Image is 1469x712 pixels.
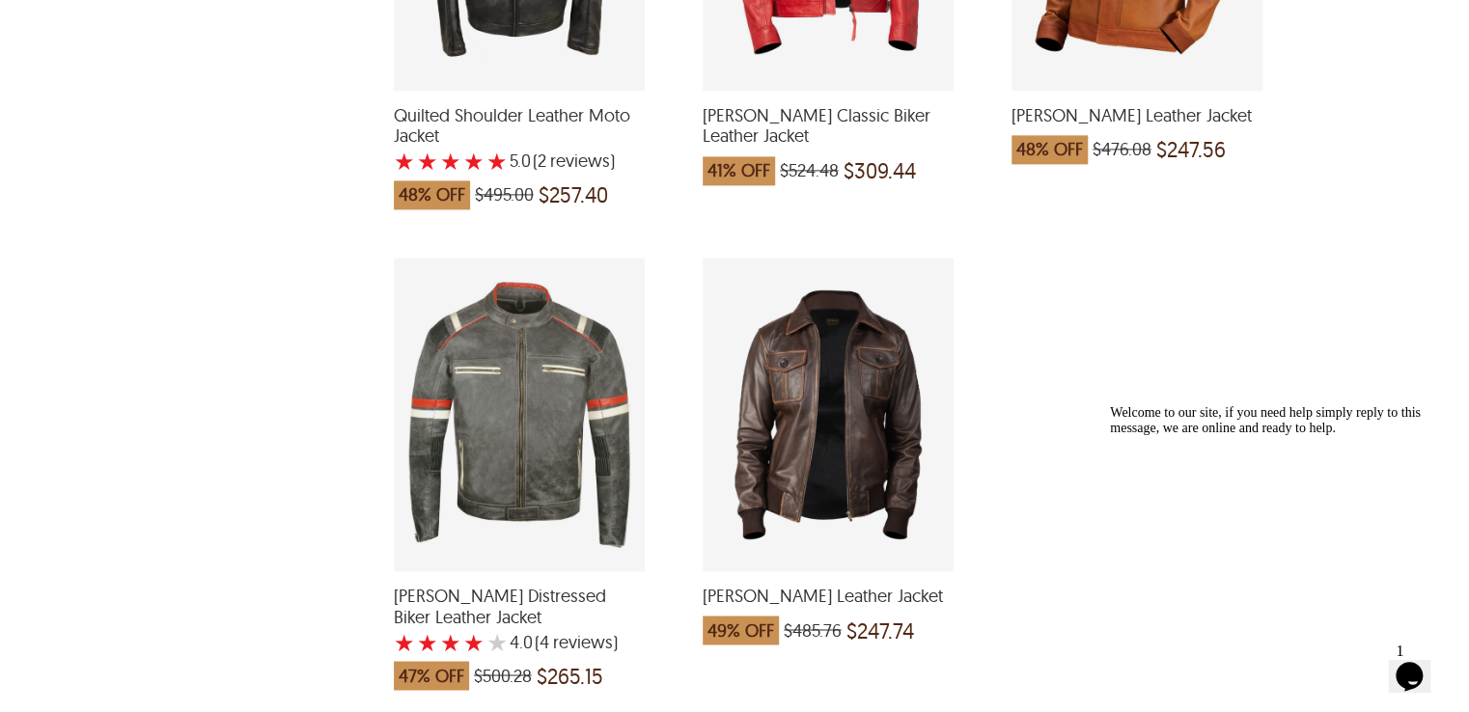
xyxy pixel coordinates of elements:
[475,185,534,205] span: $495.00
[394,180,470,209] span: 48% OFF
[394,559,645,699] a: Enzo Distressed Biker Leather Jacket with a 4 Star Rating 4 Product Review which was at a price o...
[463,632,485,651] label: 4 rating
[394,632,415,651] label: 1 rating
[780,161,839,180] span: $524.48
[417,632,438,651] label: 2 rating
[463,151,485,171] label: 4 rating
[394,151,415,171] label: 1 rating
[1012,78,1262,175] a: Luke Biker Leather Jacket which was at a price of $476.08, now after discount the price is
[1093,140,1151,159] span: $476.08
[533,151,546,171] span: (2
[1012,135,1088,164] span: 48% OFF
[846,620,914,640] span: $247.74
[844,161,916,180] span: $309.44
[1102,397,1450,625] iframe: chat widget
[474,666,532,685] span: $500.28
[539,185,608,205] span: $257.40
[1388,635,1450,693] iframe: chat widget
[440,632,461,651] label: 3 rating
[703,586,954,607] span: Luis Bomber Leather Jacket
[1012,105,1262,126] span: Luke Biker Leather Jacket
[8,8,319,38] span: Welcome to our site, if you need help simply reply to this message, we are online and ready to help.
[703,156,775,185] span: 41% OFF
[535,632,549,651] span: (4
[510,151,531,171] label: 5.0
[394,661,469,690] span: 47% OFF
[535,632,618,651] span: )
[394,105,645,147] span: Quilted Shoulder Leather Moto Jacket
[510,632,533,651] label: 4.0
[703,105,954,147] span: Mike Classic Biker Leather Jacket
[394,78,645,219] a: Quilted Shoulder Leather Moto Jacket with a 5 Star Rating 2 Product Review which was at a price o...
[8,8,355,39] div: Welcome to our site, if you need help simply reply to this message, we are online and ready to help.
[703,78,954,195] a: Mike Classic Biker Leather Jacket which was at a price of $524.48, now after discount the price is
[440,151,461,171] label: 3 rating
[537,666,603,685] span: $265.15
[486,632,508,651] label: 5 rating
[784,620,842,640] span: $485.76
[394,586,645,627] span: Enzo Distressed Biker Leather Jacket
[417,151,438,171] label: 2 rating
[703,616,779,644] span: 49% OFF
[486,151,508,171] label: 5 rating
[549,632,613,651] span: reviews
[533,151,615,171] span: )
[546,151,610,171] span: reviews
[1156,140,1226,159] span: $247.56
[703,559,954,655] a: Luis Bomber Leather Jacket which was at a price of $485.76, now after discount the price is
